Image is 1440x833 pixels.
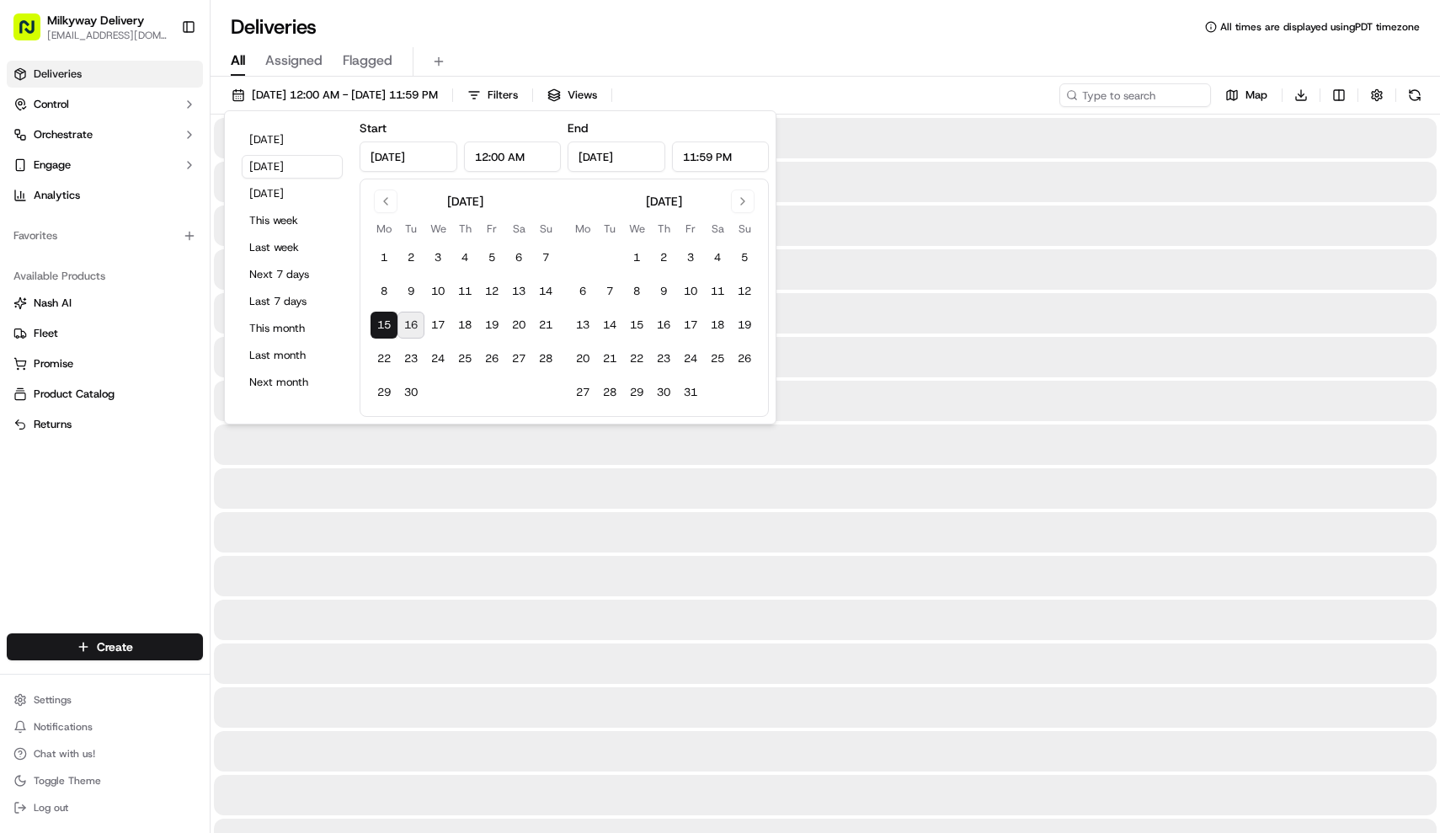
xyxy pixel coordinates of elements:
button: Log out [7,796,203,820]
span: 11:33 AM [151,414,199,428]
th: Sunday [532,220,559,238]
div: Available Products [7,263,203,290]
th: Friday [677,220,704,238]
span: Views [568,88,597,103]
span: Orchestrate [34,127,93,142]
button: Last 7 days [242,290,343,313]
input: Time [464,142,562,172]
button: [DATE] 12:00 AM - [DATE] 11:59 PM [224,83,445,107]
span: Notifications [34,720,93,734]
a: Deliveries [7,61,203,88]
button: Last month [242,344,343,367]
button: 24 [424,345,451,372]
button: 2 [650,244,677,271]
button: 5 [731,244,758,271]
button: 20 [569,345,596,372]
input: Time [672,142,770,172]
button: 22 [623,345,650,372]
button: 21 [532,312,559,339]
th: Sunday [731,220,758,238]
span: Settings [34,693,72,707]
button: Refresh [1403,83,1427,107]
button: 22 [371,345,397,372]
button: Orchestrate [7,121,203,148]
button: 5 [478,244,505,271]
input: Date [568,142,665,172]
button: 11 [451,278,478,305]
span: [PERSON_NAME] [54,414,138,428]
a: Fleet [13,326,196,341]
a: Analytics [7,182,203,209]
button: Settings [7,688,203,712]
button: 17 [424,312,451,339]
a: Promise [13,356,196,371]
button: 25 [704,345,731,372]
span: [PERSON_NAME] [54,135,138,148]
button: Chat with us! [7,742,203,766]
button: This month [242,317,343,340]
div: I think they updated the delivery status. All good, no need to file a report [109,459,298,520]
button: Notifications [7,715,203,739]
th: Thursday [650,220,677,238]
th: Thursday [451,220,478,238]
button: 1 [623,244,650,271]
span: Fleet [34,326,58,341]
label: Start [360,120,387,136]
a: Returns [13,417,196,432]
th: Friday [478,220,505,238]
label: End [568,120,588,136]
button: 27 [569,379,596,406]
button: 15 [371,312,397,339]
button: 27 [505,345,532,372]
button: 7 [532,244,559,271]
button: 3 [677,244,704,271]
span: Control [34,97,69,112]
th: Saturday [505,220,532,238]
span: Chat with us! [34,747,95,761]
img: Liam S. [17,376,44,403]
span: Analytics [34,188,80,203]
button: [DATE] [242,182,343,206]
span: • [141,135,147,148]
button: Next month [242,371,343,394]
span: Map [1245,88,1267,103]
span: 11:31 AM [259,275,307,289]
span: Promise [34,356,73,371]
button: 18 [704,312,731,339]
button: 9 [397,278,424,305]
span: All [231,51,245,71]
button: [DATE] [242,155,343,179]
button: 3 [424,244,451,271]
button: Promise [7,350,203,377]
span: Filters [488,88,518,103]
button: 12 [478,278,505,305]
button: 29 [371,379,397,406]
th: Wednesday [623,220,650,238]
p: But forgive me for asking but do you happen to have like a cctv footage of the driver picking up ... [62,38,283,119]
button: 30 [397,379,424,406]
button: 10 [677,278,704,305]
button: 11 [704,278,731,305]
button: Send [291,519,312,539]
button: [DATE] [242,128,343,152]
div: [DATE] [646,193,682,210]
img: Go home [44,13,64,34]
button: 15 [623,312,650,339]
button: 21 [596,345,623,372]
th: Saturday [704,220,731,238]
div: Yes, please [234,179,298,200]
button: 14 [596,312,623,339]
button: Engage [7,152,203,179]
a: Product Catalog [13,387,196,402]
button: This week [242,209,343,232]
th: Tuesday [397,220,424,238]
button: [EMAIL_ADDRESS][DOMAIN_NAME] [47,29,168,42]
button: 1 [371,244,397,271]
button: Milkyway Delivery [47,12,144,29]
button: Fleet [7,320,203,347]
span: Create [97,638,133,655]
span: Engage [34,158,71,173]
button: 16 [397,312,424,339]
